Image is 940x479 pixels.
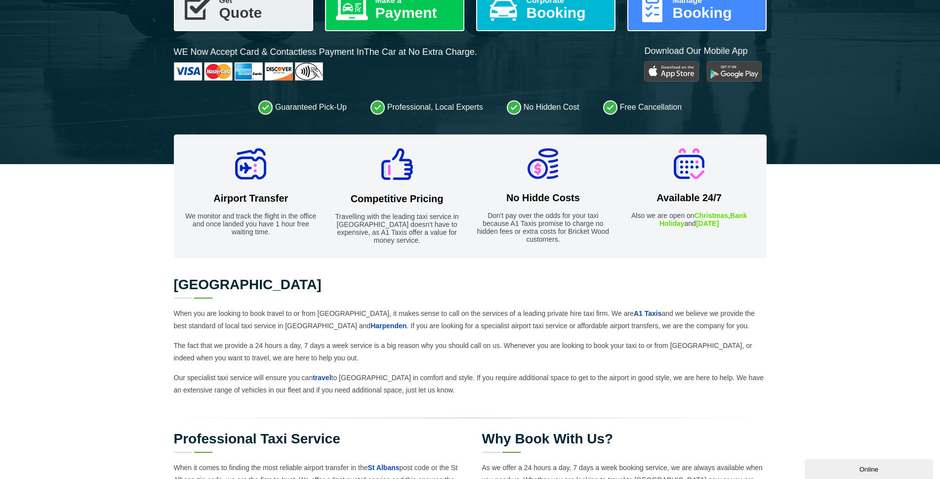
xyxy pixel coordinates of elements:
[258,100,347,115] li: Guaranteed Pick-Up
[707,61,762,82] img: Google Play
[528,148,558,179] img: No Hidde Costs Icon
[174,340,767,364] p: The fact that we provide a 24 hours a day, 7 days a week service is a big reason why you should c...
[235,148,266,179] img: Airport Transfer Icon
[695,212,728,219] strong: Christmas
[634,309,662,317] a: A1 Taxis
[174,46,477,58] p: WE Now Accept Card & Contactless Payment In
[507,100,579,115] li: No Hidden Cost
[674,148,704,179] img: Available 24/7 Icon
[174,372,767,396] p: Our specialist taxi service will ensure you can to [GEOGRAPHIC_DATA] in comfort and style. If you...
[184,212,319,236] p: We monitor and track the flight in the office and once landed you have 1 hour free waiting time.
[381,148,413,180] img: Competitive Pricing Icon
[174,62,323,81] img: Cards
[174,307,767,332] p: When you are looking to book travel to or from [GEOGRAPHIC_DATA], it makes sense to call on the s...
[622,212,757,227] p: Also we are open on , and
[313,374,331,382] a: travel
[184,193,319,204] h2: Airport Transfer
[696,219,719,227] strong: [DATE]
[329,193,464,205] h2: Competitive Pricing
[644,45,766,57] p: Download Our Mobile App
[622,192,757,204] h2: Available 24/7
[476,192,611,204] h2: No Hidde Costs
[659,212,747,227] strong: Bank Holiday
[805,457,935,479] iframe: chat widget
[370,100,483,115] li: Professional, Local Experts
[368,464,399,472] a: St Albans
[482,432,767,446] h2: Why book with us?
[329,213,464,244] p: Travelling with the leading taxi service in [GEOGRAPHIC_DATA] doesn't have to expensive, as A1 Ta...
[476,212,611,243] p: Don't pay over the odds for your taxi because A1 Taxis promise to charge no hidden fees or extra ...
[644,61,699,82] img: Play Store
[370,322,407,330] a: Harpenden
[364,47,477,57] span: The Car at No Extra Charge.
[603,100,682,115] li: Free Cancellation
[174,278,767,292] h2: [GEOGRAPHIC_DATA]
[174,432,458,446] h2: Professional Taxi Service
